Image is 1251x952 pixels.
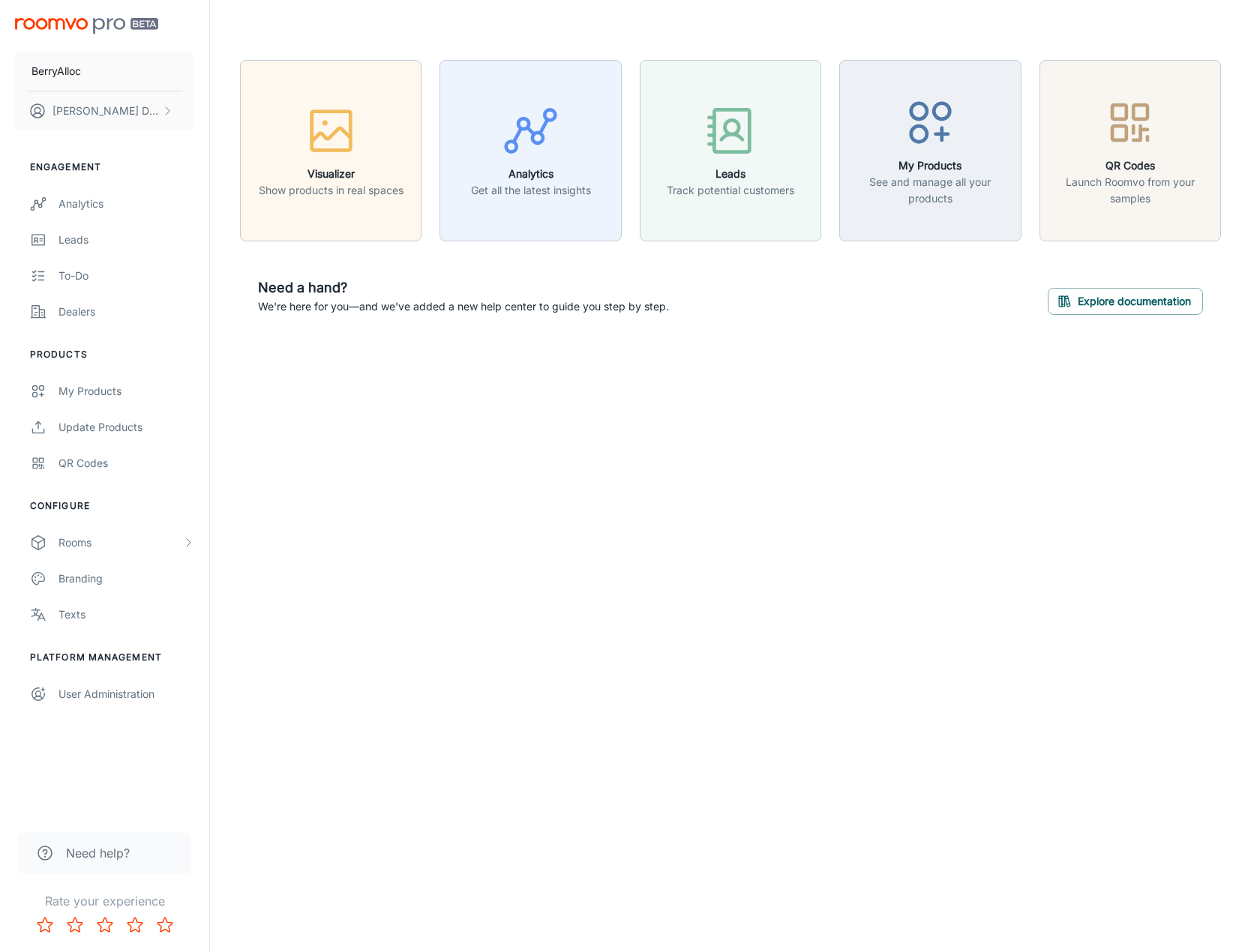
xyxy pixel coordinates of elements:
p: We're here for you—and we've added a new help center to guide you step by step. [258,298,669,315]
h6: Leads [667,166,794,182]
h6: My Products [849,157,1011,174]
button: AnalyticsGet all the latest insights [439,60,621,241]
a: AnalyticsGet all the latest insights [439,142,621,157]
h6: Need a hand? [258,277,669,298]
button: BerryAlloc [15,52,194,91]
a: My ProductsSee and manage all your products [839,142,1021,157]
p: Launch Roomvo from your samples [1049,174,1211,207]
a: LeadsTrack potential customers [640,142,821,157]
button: VisualizerShow products in real spaces [240,60,421,241]
div: To-do [58,268,194,284]
a: QR CodesLaunch Roomvo from your samples [1039,142,1221,157]
h6: QR Codes [1049,157,1211,174]
p: [PERSON_NAME] Delanoye [52,103,158,119]
button: My ProductsSee and manage all your products [839,60,1021,241]
h6: Analytics [471,166,591,182]
a: Explore documentation [1048,293,1203,308]
h6: Visualizer [259,166,403,182]
button: QR CodesLaunch Roomvo from your samples [1039,60,1221,241]
div: My Products [58,383,194,400]
p: Get all the latest insights [471,182,591,199]
p: Show products in real spaces [259,182,403,199]
button: [PERSON_NAME] Delanoye [15,91,194,130]
p: Track potential customers [667,182,794,199]
div: Analytics [58,196,194,212]
button: LeadsTrack potential customers [640,60,821,241]
div: Dealers [58,304,194,320]
p: BerryAlloc [31,63,81,79]
img: Roomvo PRO Beta [15,18,158,34]
button: Explore documentation [1048,288,1203,315]
p: See and manage all your products [849,174,1011,207]
div: Leads [58,232,194,248]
